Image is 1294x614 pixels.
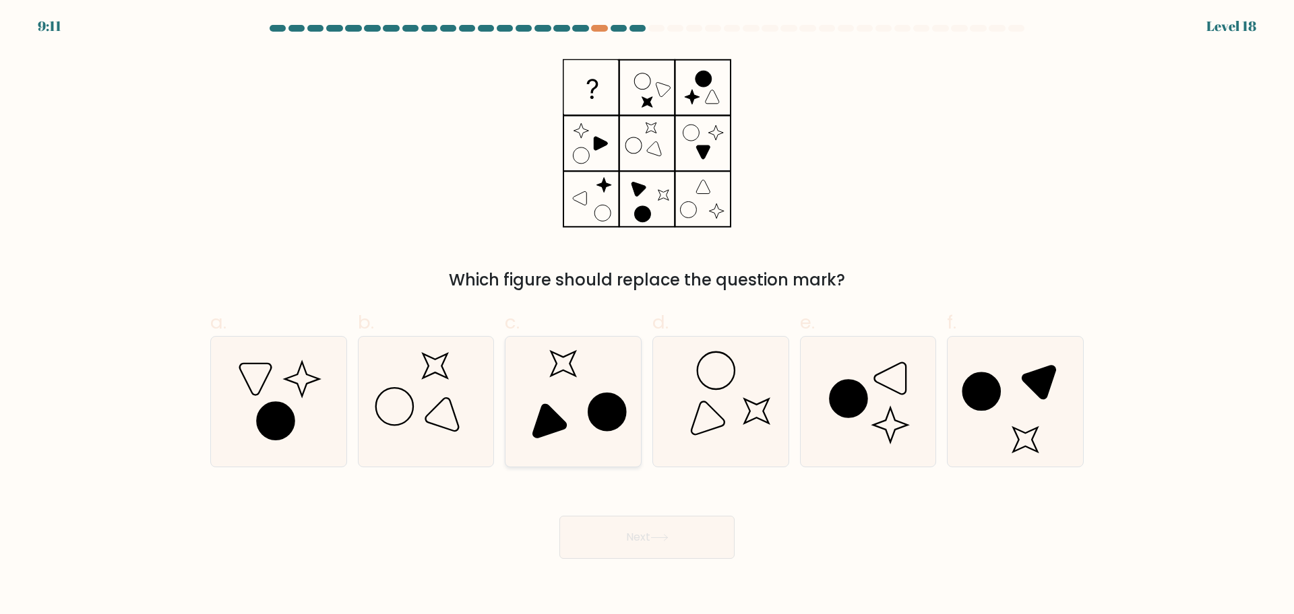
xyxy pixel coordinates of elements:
span: c. [505,309,520,335]
span: e. [800,309,815,335]
button: Next [559,516,735,559]
span: f. [947,309,956,335]
span: a. [210,309,226,335]
span: d. [652,309,669,335]
span: b. [358,309,374,335]
div: Which figure should replace the question mark? [218,268,1076,292]
div: 9:11 [38,16,61,36]
div: Level 18 [1206,16,1256,36]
